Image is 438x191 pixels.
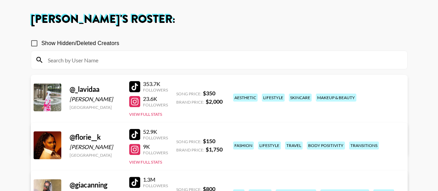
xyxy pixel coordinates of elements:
div: lifestyle [262,94,285,102]
h1: [PERSON_NAME] 's Roster: [31,14,408,25]
div: 23.6K [143,95,168,102]
div: [PERSON_NAME] [70,144,121,150]
div: aesthetic [233,94,258,102]
div: travel [285,141,303,149]
div: Followers [143,102,168,107]
button: View Full Stats [129,112,162,117]
div: Followers [143,150,168,155]
div: @ _lavidaa [70,85,121,94]
div: Followers [143,87,168,93]
span: Song Price: [176,139,202,144]
div: @ giacanning [70,181,121,189]
div: lifestyle [258,141,281,149]
span: Song Price: [176,91,202,96]
div: skincare [289,94,312,102]
div: 52.9K [143,128,168,135]
input: Search by User Name [44,54,403,66]
div: @ florie__k [70,133,121,141]
span: Brand Price: [176,147,204,153]
div: [GEOGRAPHIC_DATA] [70,105,121,110]
div: [PERSON_NAME] [70,96,121,103]
div: Followers [143,135,168,140]
span: Show Hidden/Deleted Creators [42,39,119,47]
strong: $ 2,000 [206,98,223,105]
div: [GEOGRAPHIC_DATA] [70,153,121,158]
span: Brand Price: [176,99,204,105]
strong: $ 350 [203,90,215,96]
div: makeup & beauty [316,94,356,102]
strong: $ 1,750 [206,146,223,153]
div: transitions [349,141,379,149]
div: 9K [143,143,168,150]
button: View Full Stats [129,159,162,165]
div: body positivity [307,141,345,149]
div: fashion [233,141,254,149]
div: 1.3M [143,176,168,183]
div: 353.7K [143,80,168,87]
strong: $ 150 [203,138,215,144]
div: Followers [143,183,168,188]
